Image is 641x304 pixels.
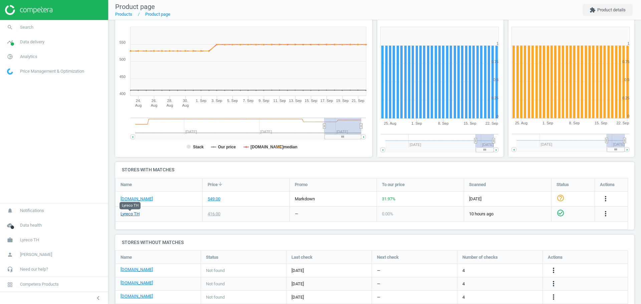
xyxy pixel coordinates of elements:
[411,121,422,125] tspan: 1. Sep
[20,24,33,30] span: Search
[295,182,307,188] span: Promo
[377,281,380,287] span: —
[273,99,286,103] tspan: 11. Sep
[121,196,153,202] a: [DOMAIN_NAME]
[151,103,158,107] tspan: Aug
[622,96,629,100] text: 0.25
[283,145,297,149] tspan: median
[295,196,315,201] span: markdown
[496,114,498,118] text: 0
[305,99,317,103] tspan: 15. Sep
[291,254,312,260] span: Last check
[120,202,141,209] div: Lyreco TH
[320,99,333,103] tspan: 17. Sep
[7,68,13,75] img: wGWNvw8QSZomAAAAABJRU5ErkJggg==
[193,145,204,149] tspan: Stack
[4,36,16,48] i: timeline
[4,234,16,246] i: work
[295,211,298,217] div: —
[550,293,558,302] button: more_vert
[602,210,610,218] button: more_vert
[4,263,16,276] i: headset_mic
[491,60,498,64] text: 0.75
[462,294,465,300] span: 4
[20,237,39,243] span: Lyreco TH
[352,99,365,103] tspan: 21. Sep
[227,99,238,103] tspan: 5. Sep
[382,182,405,188] span: To our price
[167,103,173,107] tspan: Aug
[550,280,558,288] i: more_vert
[115,3,155,11] span: Product page
[121,267,153,273] a: [DOMAIN_NAME]
[152,99,157,103] tspan: 26.
[377,294,380,300] span: —
[145,12,170,17] a: Product page
[515,121,527,125] tspan: 25. Aug
[384,121,396,125] tspan: 25. Aug
[250,145,283,149] tspan: [DOMAIN_NAME]
[206,268,225,274] span: Not found
[464,121,476,125] tspan: 15. Sep
[543,121,553,125] tspan: 1. Sep
[550,280,558,288] button: more_vert
[4,204,16,217] i: notifications
[167,99,172,103] tspan: 28.
[469,196,546,202] span: [DATE]
[377,268,380,274] span: —
[206,281,225,287] span: Not found
[462,254,498,260] span: Number of checks
[5,5,52,15] img: ajHJNr6hYgQAAAAASUVORK5CYII=
[4,50,16,63] i: pie_chart_outlined
[208,182,218,188] span: Price
[583,4,633,16] button: extensionProduct details
[377,254,399,260] span: Next check
[20,281,59,287] span: Competera Products
[208,196,220,202] div: 549.00
[121,293,153,299] a: [DOMAIN_NAME]
[617,121,629,125] tspan: 22. Sep
[600,182,615,188] span: Actions
[120,40,126,44] text: 550
[382,196,396,201] span: 31.97 %
[120,75,126,79] text: 450
[289,99,302,103] tspan: 13. Sep
[20,68,84,74] span: Price Management & Optimization
[115,162,634,178] h4: Stores with matches
[121,211,140,217] a: Lyreco TH
[469,182,486,188] span: Scanned
[590,7,596,13] i: extension
[438,121,449,125] tspan: 8. Sep
[206,254,218,260] span: Status
[291,294,367,300] span: [DATE]
[491,96,498,100] text: 0.25
[121,280,153,286] a: [DOMAIN_NAME]
[622,60,629,64] text: 0.75
[548,254,563,260] span: Actions
[382,211,393,216] span: 0.00 %
[20,266,48,272] span: Need our help?
[136,99,141,103] tspan: 24.
[115,12,132,17] a: Products
[208,211,220,217] div: 416.00
[493,78,498,82] text: 0.5
[212,99,222,103] tspan: 3. Sep
[627,41,629,45] text: 1
[595,121,607,125] tspan: 15. Sep
[557,194,565,202] i: help_outline
[602,210,610,218] i: more_vert
[120,57,126,61] text: 500
[462,281,465,287] span: 4
[336,99,349,103] tspan: 19. Sep
[602,195,610,203] button: more_vert
[4,21,16,34] i: search
[218,181,223,187] i: arrow_downward
[557,182,569,188] span: Status
[121,254,132,260] span: Name
[20,39,44,45] span: Data delivery
[115,235,634,250] h4: Stores without matches
[121,182,132,188] span: Name
[462,268,465,274] span: 4
[550,266,558,275] button: more_vert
